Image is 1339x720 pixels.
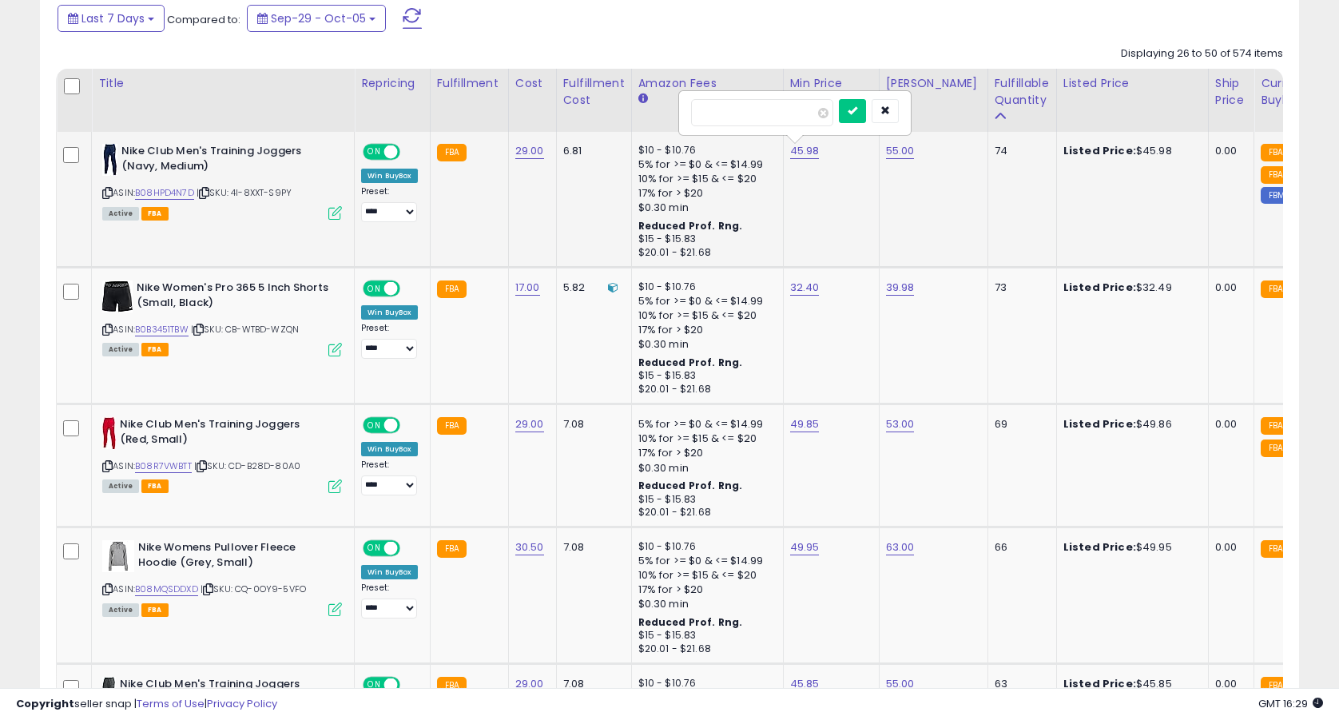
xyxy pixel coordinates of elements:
[364,542,384,555] span: ON
[135,583,198,596] a: B08MQSDDXD
[197,186,292,199] span: | SKU: 4I-8XXT-S9PY
[638,583,771,597] div: 17% for > $20
[638,540,771,554] div: $10 - $10.76
[121,144,316,177] b: Nike Club Men's Training Joggers (Navy, Medium)
[515,539,544,555] a: 30.50
[1261,540,1290,558] small: FBA
[361,323,418,359] div: Preset:
[638,383,771,396] div: $20.01 - $21.68
[102,417,116,449] img: 218ujQTNwrL._SL40_.jpg
[361,459,418,495] div: Preset:
[102,540,134,572] img: 41edtm9L7+L._SL40_.jpg
[201,583,306,595] span: | SKU: CQ-0OY9-5VFO
[98,75,348,92] div: Title
[207,696,277,711] a: Privacy Policy
[137,280,331,314] b: Nike Women's Pro 365 5 Inch Shorts (Small, Black)
[638,461,771,475] div: $0.30 min
[361,169,418,183] div: Win BuyBox
[790,416,820,432] a: 49.85
[437,75,502,92] div: Fulfillment
[398,542,423,555] span: OFF
[638,597,771,611] div: $0.30 min
[135,459,192,473] a: B08R7VWBTT
[16,697,277,712] div: seller snap | |
[638,157,771,172] div: 5% for >= $0 & <= $14.99
[1261,166,1290,184] small: FBA
[638,446,771,460] div: 17% for > $20
[638,337,771,352] div: $0.30 min
[191,323,299,336] span: | SKU: CB-WTBD-WZQN
[16,696,74,711] strong: Copyright
[1215,144,1242,158] div: 0.00
[361,583,418,619] div: Preset:
[563,75,625,109] div: Fulfillment Cost
[638,323,771,337] div: 17% for > $20
[271,10,366,26] span: Sep-29 - Oct-05
[1063,416,1136,432] b: Listed Price:
[515,143,544,159] a: 29.00
[638,506,771,519] div: $20.01 - $21.68
[638,554,771,568] div: 5% for >= $0 & <= $14.99
[102,280,133,312] img: 31Kqf5R2wvL._SL40_.jpg
[1063,417,1196,432] div: $49.86
[1215,540,1242,555] div: 0.00
[135,186,194,200] a: B08HPD4N7D
[58,5,165,32] button: Last 7 Days
[886,539,915,555] a: 63.00
[102,540,342,615] div: ASIN:
[364,282,384,296] span: ON
[1261,280,1290,298] small: FBA
[995,280,1044,295] div: 73
[638,172,771,186] div: 10% for >= $15 & <= $20
[1258,696,1323,711] span: 2025-10-13 16:29 GMT
[563,144,619,158] div: 6.81
[563,417,619,432] div: 7.08
[102,343,139,356] span: All listings currently available for purchase on Amazon
[141,603,169,617] span: FBA
[886,416,915,432] a: 53.00
[361,186,418,222] div: Preset:
[638,201,771,215] div: $0.30 min
[1063,143,1136,158] b: Listed Price:
[1063,280,1136,295] b: Listed Price:
[790,75,872,92] div: Min Price
[361,305,418,320] div: Win BuyBox
[102,207,139,221] span: All listings currently available for purchase on Amazon
[102,144,117,176] img: 31gobnsF9vL._SL40_.jpg
[1261,417,1290,435] small: FBA
[638,186,771,201] div: 17% for > $20
[1261,440,1290,457] small: FBA
[398,145,423,159] span: OFF
[1215,280,1242,295] div: 0.00
[361,442,418,456] div: Win BuyBox
[194,459,300,472] span: | SKU: CD-B28D-80A0
[102,280,342,355] div: ASIN:
[515,416,544,432] a: 29.00
[886,280,915,296] a: 39.98
[790,539,820,555] a: 49.95
[364,419,384,432] span: ON
[886,143,915,159] a: 55.00
[437,540,467,558] small: FBA
[995,417,1044,432] div: 69
[1215,75,1247,109] div: Ship Price
[1063,75,1202,92] div: Listed Price
[1261,144,1290,161] small: FBA
[638,369,771,383] div: $15 - $15.83
[1063,280,1196,295] div: $32.49
[638,479,743,492] b: Reduced Prof. Rng.
[1121,46,1283,62] div: Displaying 26 to 50 of 574 items
[138,540,332,574] b: Nike Womens Pullover Fleece Hoodie (Grey, Small)
[247,5,386,32] button: Sep-29 - Oct-05
[398,419,423,432] span: OFF
[638,233,771,246] div: $15 - $15.83
[638,568,771,583] div: 10% for >= $15 & <= $20
[1063,539,1136,555] b: Listed Price:
[437,417,467,435] small: FBA
[638,75,777,92] div: Amazon Fees
[364,145,384,159] span: ON
[361,75,423,92] div: Repricing
[638,642,771,656] div: $20.01 - $21.68
[995,540,1044,555] div: 66
[102,417,342,491] div: ASIN:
